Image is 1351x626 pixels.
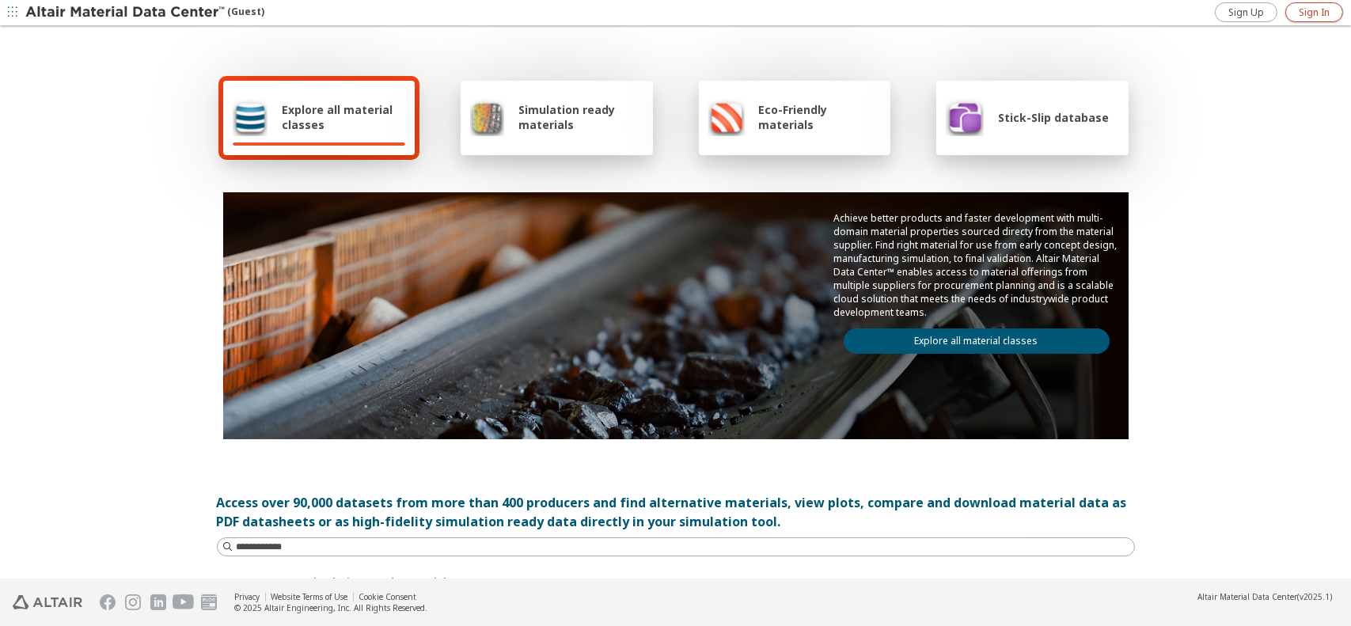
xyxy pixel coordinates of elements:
img: Altair Engineering [13,595,82,609]
img: Altair Material Data Center [25,5,227,21]
p: Instant access to simulations ready materials [217,575,1135,589]
a: Website Terms of Use [271,591,347,602]
a: Cookie Consent [359,591,416,602]
img: Eco-Friendly materials [708,98,745,136]
img: Explore all material classes [233,98,268,136]
img: Simulation ready materials [470,98,504,136]
div: © 2025 Altair Engineering, Inc. All Rights Reserved. [234,602,427,613]
span: Simulation ready materials [518,102,643,132]
span: Altair Material Data Center [1197,591,1297,602]
div: Access over 90,000 datasets from more than 400 producers and find alternative materials, view plo... [217,493,1135,531]
span: Sign In [1299,6,1330,19]
div: (Guest) [25,5,264,21]
img: Stick-Slip database [946,98,984,136]
a: Explore all material classes [844,328,1110,354]
span: Explore all material classes [282,102,405,132]
span: Eco-Friendly materials [759,102,881,132]
a: Sign In [1285,2,1343,22]
a: Sign Up [1215,2,1277,22]
span: Stick-Slip database [998,110,1109,125]
p: Achieve better products and faster development with multi-domain material properties sourced dire... [834,211,1119,319]
a: Privacy [234,591,260,602]
div: (v2025.1) [1197,591,1332,602]
span: Sign Up [1228,6,1264,19]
